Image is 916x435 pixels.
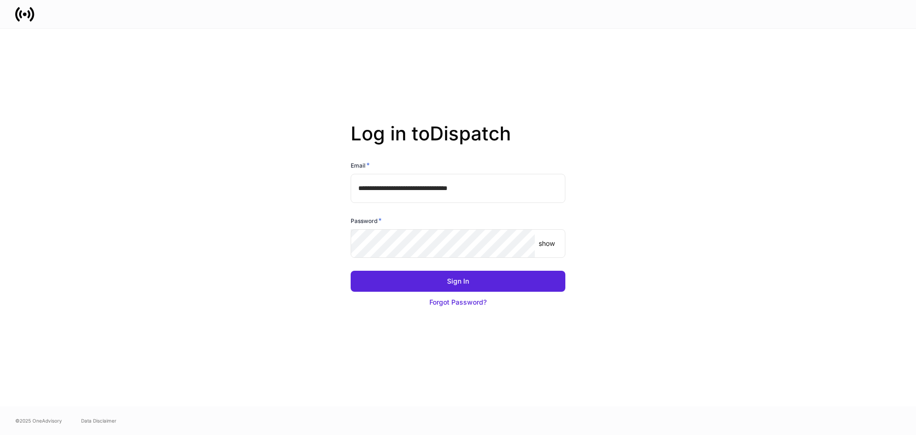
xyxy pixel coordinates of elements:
span: © 2025 OneAdvisory [15,417,62,424]
h2: Log in to Dispatch [351,122,565,160]
button: Forgot Password? [351,292,565,313]
p: show [539,239,555,248]
div: Sign In [447,276,469,286]
button: Sign In [351,271,565,292]
div: Forgot Password? [429,297,487,307]
a: Data Disclaimer [81,417,116,424]
h6: Email [351,160,370,170]
h6: Password [351,216,382,225]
